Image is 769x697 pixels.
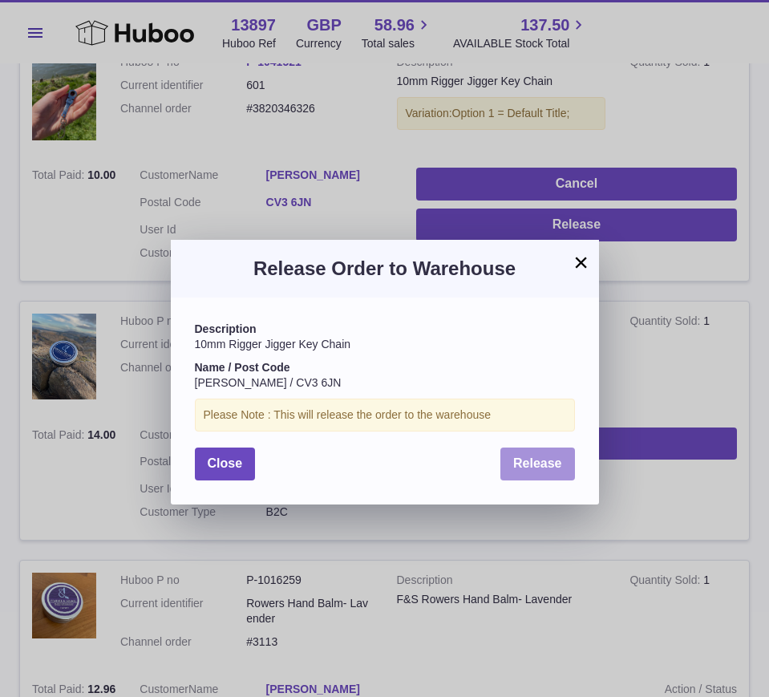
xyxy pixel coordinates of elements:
[513,456,562,470] span: Release
[195,256,575,282] h3: Release Order to Warehouse
[195,338,351,351] span: 10mm Rigger Jigger Key Chain
[208,456,243,470] span: Close
[195,399,575,432] div: Please Note : This will release the order to the warehouse
[195,322,257,335] strong: Description
[195,361,290,374] strong: Name / Post Code
[500,448,575,480] button: Release
[572,253,591,272] button: ×
[195,376,342,389] span: [PERSON_NAME] / CV3 6JN
[195,448,256,480] button: Close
